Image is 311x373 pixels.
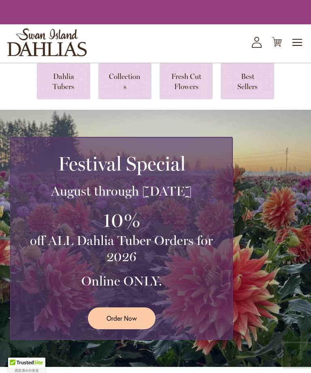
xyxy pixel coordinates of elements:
[21,273,222,289] h3: Online ONLY.
[21,152,222,175] h2: Festival Special
[88,307,155,329] a: Order Now
[21,207,222,233] h3: 10%
[21,232,222,265] h3: off ALL Dahlia Tuber Orders for 2026
[107,313,137,323] span: Order Now
[7,28,87,56] a: store logo
[21,183,222,199] h3: August through [DATE]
